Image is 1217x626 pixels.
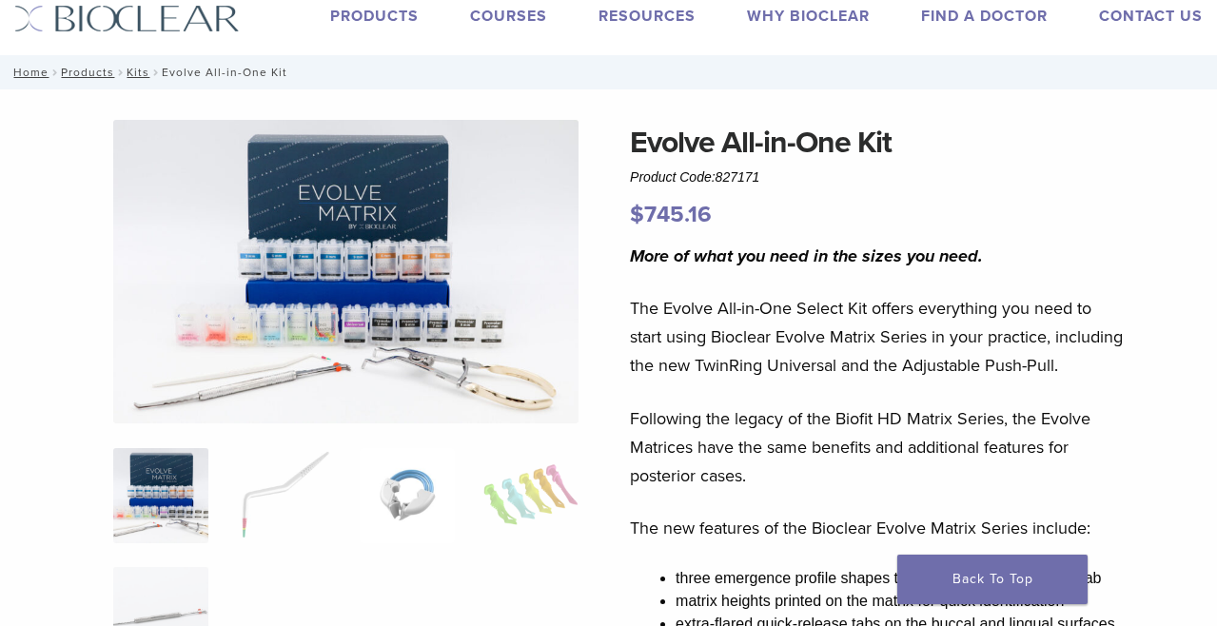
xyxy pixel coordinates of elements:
[113,448,208,543] img: IMG_0457-scaled-e1745362001290-300x300.jpg
[114,68,127,77] span: /
[630,514,1125,542] p: The new features of the Bioclear Evolve Matrix Series include:
[630,404,1125,490] p: Following the legacy of the Biofit HD Matrix Series, the Evolve Matrices have the same benefits a...
[127,66,149,79] a: Kits
[330,7,419,26] a: Products
[676,567,1125,590] li: three emergence profile shapes that are color-coded on the tab
[630,120,1125,166] h1: Evolve All-in-One Kit
[149,68,162,77] span: /
[1099,7,1203,26] a: Contact Us
[921,7,1048,26] a: Find A Doctor
[483,448,579,543] img: Evolve All-in-One Kit - Image 4
[630,245,983,266] i: More of what you need in the sizes you need.
[747,7,870,26] a: Why Bioclear
[113,120,579,423] img: IMG_0457
[49,68,61,77] span: /
[237,448,332,543] img: Evolve All-in-One Kit - Image 2
[14,5,240,32] img: Bioclear
[630,169,759,185] span: Product Code:
[599,7,696,26] a: Resources
[676,590,1125,613] li: matrix heights printed on the matrix for quick identification
[630,201,712,228] bdi: 745.16
[716,169,760,185] span: 827171
[630,294,1125,380] p: The Evolve All-in-One Select Kit offers everything you need to start using Bioclear Evolve Matrix...
[8,66,49,79] a: Home
[470,7,547,26] a: Courses
[630,201,644,228] span: $
[897,555,1088,604] a: Back To Top
[61,66,114,79] a: Products
[360,448,455,543] img: Evolve All-in-One Kit - Image 3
